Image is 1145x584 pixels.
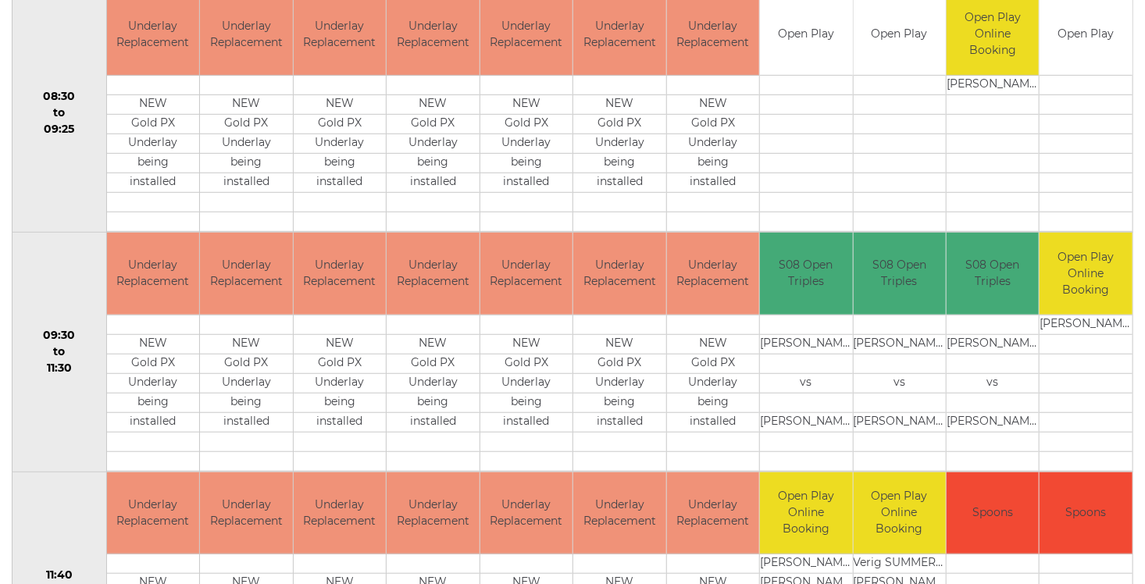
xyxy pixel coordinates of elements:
[107,154,199,173] td: being
[667,393,759,412] td: being
[573,134,665,154] td: Underlay
[1040,472,1133,554] td: Spoons
[107,354,199,373] td: Gold PX
[387,134,479,154] td: Underlay
[107,134,199,154] td: Underlay
[387,173,479,193] td: installed
[760,472,852,554] td: Open Play Online Booking
[854,472,946,554] td: Open Play Online Booking
[107,412,199,432] td: installed
[573,393,665,412] td: being
[294,472,386,554] td: Underlay Replacement
[107,393,199,412] td: being
[480,393,572,412] td: being
[12,233,107,472] td: 09:30 to 11:30
[1040,315,1133,334] td: [PERSON_NAME]
[294,393,386,412] td: being
[200,472,292,554] td: Underlay Replacement
[294,412,386,432] td: installed
[947,472,1039,554] td: Spoons
[107,334,199,354] td: NEW
[573,373,665,393] td: Underlay
[854,412,946,432] td: [PERSON_NAME]
[200,334,292,354] td: NEW
[387,154,479,173] td: being
[200,412,292,432] td: installed
[854,233,946,315] td: S08 Open Triples
[573,115,665,134] td: Gold PX
[667,154,759,173] td: being
[667,134,759,154] td: Underlay
[200,233,292,315] td: Underlay Replacement
[294,173,386,193] td: installed
[107,472,199,554] td: Underlay Replacement
[947,76,1039,95] td: [PERSON_NAME]
[387,115,479,134] td: Gold PX
[387,373,479,393] td: Underlay
[387,472,479,554] td: Underlay Replacement
[387,412,479,432] td: installed
[760,373,852,393] td: vs
[667,173,759,193] td: installed
[760,412,852,432] td: [PERSON_NAME]
[667,334,759,354] td: NEW
[573,154,665,173] td: being
[667,412,759,432] td: installed
[294,373,386,393] td: Underlay
[294,95,386,115] td: NEW
[200,373,292,393] td: Underlay
[667,354,759,373] td: Gold PX
[387,354,479,373] td: Gold PX
[200,95,292,115] td: NEW
[107,173,199,193] td: installed
[947,334,1039,354] td: [PERSON_NAME]
[200,154,292,173] td: being
[947,373,1039,393] td: vs
[573,472,665,554] td: Underlay Replacement
[200,134,292,154] td: Underlay
[573,173,665,193] td: installed
[480,233,572,315] td: Underlay Replacement
[480,472,572,554] td: Underlay Replacement
[480,115,572,134] td: Gold PX
[760,554,852,574] td: [PERSON_NAME]
[667,95,759,115] td: NEW
[947,233,1039,315] td: S08 Open Triples
[854,334,946,354] td: [PERSON_NAME]
[107,95,199,115] td: NEW
[947,412,1039,432] td: [PERSON_NAME]
[294,334,386,354] td: NEW
[854,373,946,393] td: vs
[667,115,759,134] td: Gold PX
[854,554,946,574] td: Verig SUMMERFIELD
[760,233,852,315] td: S08 Open Triples
[480,354,572,373] td: Gold PX
[480,173,572,193] td: installed
[294,115,386,134] td: Gold PX
[480,154,572,173] td: being
[387,334,479,354] td: NEW
[387,233,479,315] td: Underlay Replacement
[573,233,665,315] td: Underlay Replacement
[480,334,572,354] td: NEW
[107,373,199,393] td: Underlay
[667,233,759,315] td: Underlay Replacement
[573,334,665,354] td: NEW
[200,173,292,193] td: installed
[294,134,386,154] td: Underlay
[200,115,292,134] td: Gold PX
[667,472,759,554] td: Underlay Replacement
[667,373,759,393] td: Underlay
[480,373,572,393] td: Underlay
[107,115,199,134] td: Gold PX
[573,412,665,432] td: installed
[1040,233,1133,315] td: Open Play Online Booking
[480,412,572,432] td: installed
[387,393,479,412] td: being
[294,233,386,315] td: Underlay Replacement
[480,134,572,154] td: Underlay
[480,95,572,115] td: NEW
[107,233,199,315] td: Underlay Replacement
[294,154,386,173] td: being
[760,334,852,354] td: [PERSON_NAME]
